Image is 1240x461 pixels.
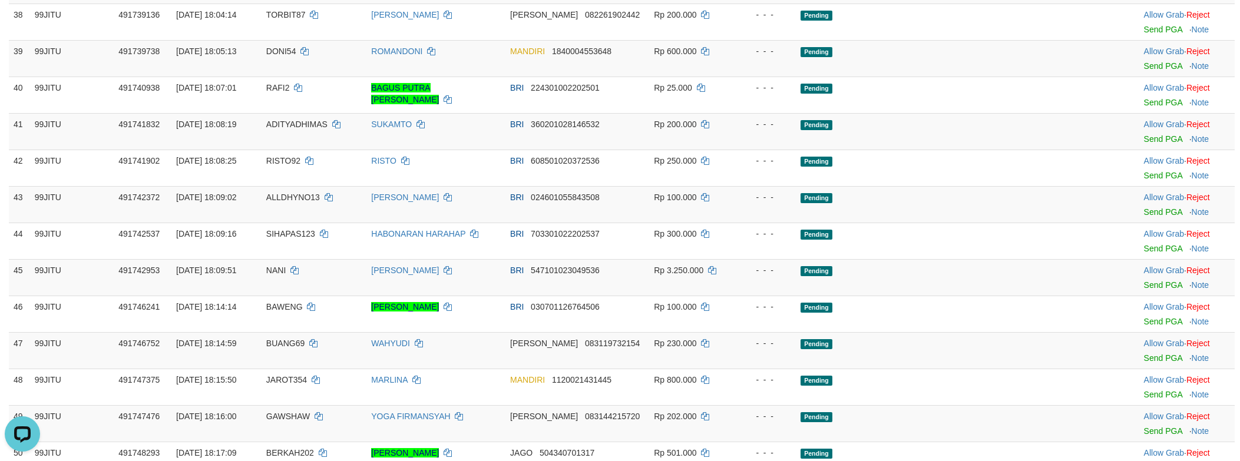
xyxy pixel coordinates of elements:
span: · [1144,302,1186,311]
span: Rp 230.000 [654,339,696,348]
span: NANI [266,266,286,275]
td: 99JITU [30,405,114,442]
span: Pending [801,303,832,313]
span: Rp 100.000 [654,193,696,202]
span: SIHAPAS123 [266,229,315,238]
td: · [1139,405,1235,442]
td: 39 [9,40,30,77]
a: Reject [1186,229,1210,238]
a: [PERSON_NAME] [371,302,439,311]
span: Pending [801,84,832,94]
span: BRI [510,229,524,238]
a: Note [1192,25,1209,34]
a: Allow Grab [1144,448,1184,457]
div: - - - [740,82,791,94]
a: Note [1192,207,1209,217]
span: · [1144,156,1186,165]
a: Send PGA [1144,353,1182,363]
span: RISTO92 [266,156,300,165]
span: BRI [510,156,524,165]
span: Rp 100.000 [654,302,696,311]
a: Send PGA [1144,25,1182,34]
span: Rp 501.000 [654,448,696,457]
span: Pending [801,47,832,57]
span: Pending [801,376,832,386]
span: Copy 083119732154 to clipboard [585,339,640,348]
span: 491742537 [118,229,160,238]
td: 45 [9,259,30,296]
span: [DATE] 18:09:51 [176,266,236,275]
a: Note [1192,171,1209,180]
td: 41 [9,113,30,150]
span: · [1144,266,1186,275]
span: BRI [510,83,524,92]
span: Rp 600.000 [654,47,696,56]
td: · [1139,332,1235,369]
a: Allow Grab [1144,83,1184,92]
span: [DATE] 18:14:14 [176,302,236,311]
a: Send PGA [1144,61,1182,71]
td: · [1139,369,1235,405]
a: RISTO [371,156,396,165]
a: MARLINA [371,375,407,384]
span: [DATE] 18:09:16 [176,229,236,238]
span: BERKAH202 [266,448,314,457]
a: Send PGA [1144,426,1182,436]
span: 491748293 [118,448,160,457]
span: ALLDHYNO13 [266,193,320,202]
a: Allow Grab [1144,120,1184,129]
span: BRI [510,120,524,129]
span: 491739136 [118,10,160,19]
span: Pending [801,266,832,276]
div: - - - [740,9,791,21]
span: [PERSON_NAME] [510,412,578,421]
span: BRI [510,302,524,311]
a: Reject [1186,156,1210,165]
span: Rp 200.000 [654,120,696,129]
span: BRI [510,193,524,202]
a: [PERSON_NAME] [371,448,439,457]
td: · [1139,77,1235,113]
span: Pending [801,412,832,422]
a: Note [1192,353,1209,363]
span: Copy 547101023049536 to clipboard [531,266,600,275]
td: · [1139,40,1235,77]
a: Reject [1186,302,1210,311]
span: Pending [801,230,832,240]
span: · [1144,47,1186,56]
span: JAGO [510,448,533,457]
span: [DATE] 18:07:01 [176,83,236,92]
span: BAWENG [266,302,303,311]
span: [DATE] 18:08:25 [176,156,236,165]
td: · [1139,296,1235,332]
span: 491746241 [118,302,160,311]
span: · [1144,448,1186,457]
a: Note [1192,134,1209,144]
span: Copy 608501020372536 to clipboard [531,156,600,165]
a: WAHYUDI [371,339,410,348]
div: - - - [740,447,791,459]
a: Send PGA [1144,280,1182,290]
div: - - - [740,45,791,57]
td: 99JITU [30,259,114,296]
span: Copy 1840004553648 to clipboard [552,47,611,56]
a: Send PGA [1144,98,1182,107]
a: Reject [1186,10,1210,19]
a: Note [1192,244,1209,253]
td: 99JITU [30,296,114,332]
div: - - - [740,301,791,313]
span: [DATE] 18:05:13 [176,47,236,56]
a: Note [1192,61,1209,71]
a: Allow Grab [1144,375,1184,384]
button: Open LiveChat chat widget [5,5,40,40]
span: 491742953 [118,266,160,275]
td: 38 [9,4,30,40]
span: RAFI2 [266,83,290,92]
td: 99JITU [30,223,114,259]
a: [PERSON_NAME] [371,10,439,19]
td: 99JITU [30,113,114,150]
td: 49 [9,405,30,442]
div: - - - [740,410,791,422]
span: BRI [510,266,524,275]
span: Pending [801,193,832,203]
